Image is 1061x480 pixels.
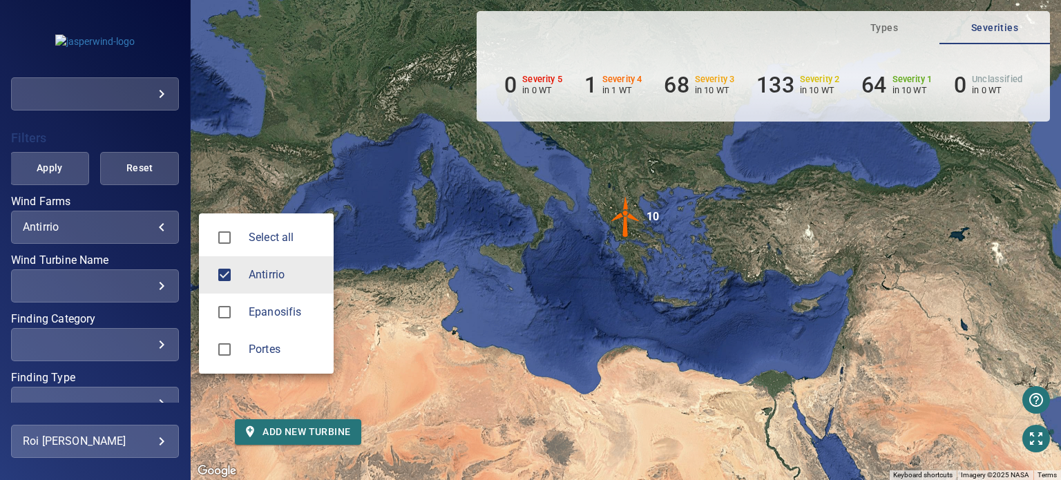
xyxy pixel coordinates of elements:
[249,304,323,320] span: Epanosifis
[249,304,323,320] div: Wind Farms Epanosifis
[210,260,239,289] span: Antirrio
[199,213,334,374] ul: Antirrio
[249,267,323,283] span: Antirrio
[249,229,323,246] span: Select all
[210,298,239,327] span: Epanosifis
[249,341,323,358] div: Wind Farms Portes
[210,335,239,364] span: Portes
[249,341,323,358] span: Portes
[249,267,323,283] div: Wind Farms Antirrio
